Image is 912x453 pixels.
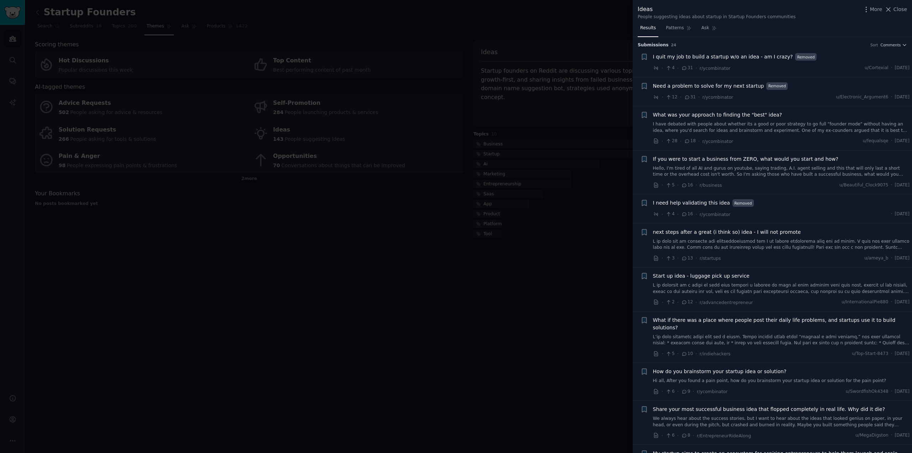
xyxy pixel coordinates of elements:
span: · [698,93,700,101]
span: · [662,181,663,189]
span: 5 [665,182,674,189]
span: 4 [665,211,674,217]
span: [DATE] [895,351,910,357]
span: [DATE] [895,138,910,144]
a: Need a problem to solve for my next startup [653,82,764,90]
span: 18 [684,138,696,144]
a: Share your most successful business idea that flopped completely in real life. Why did it die? [653,406,885,413]
span: 4 [665,65,674,71]
span: u/fequalsqe [863,138,888,144]
span: 3 [665,255,674,262]
a: What if there was a place where people post their daily life problems, and startups use it to bui... [653,316,910,331]
span: [DATE] [895,211,910,217]
span: Close [893,6,907,13]
span: · [662,65,663,72]
span: 5 [665,351,674,357]
span: [DATE] [895,255,910,262]
a: How do you brainstorm your startup idea or solution? [653,368,787,375]
span: · [695,299,697,306]
span: Patterns [666,25,684,31]
span: · [891,255,892,262]
span: [DATE] [895,432,910,439]
span: · [677,299,679,306]
span: · [662,432,663,439]
span: u/Top-Start-8473 [852,351,888,357]
span: 31 [684,94,696,101]
a: Hello, I'm tired of all AI and gurus on youtube, saying trading, A.I. agent selling and this that... [653,165,910,178]
span: u/MegaDigston [855,432,888,439]
span: u/SwordfishOk4348 [846,388,888,395]
span: r/startups [700,256,721,261]
span: · [695,350,697,357]
span: More [870,6,882,13]
a: What was your approach to finding the "best" idea? [653,111,782,119]
span: [DATE] [895,299,910,305]
span: Removed [732,199,754,207]
a: Hi all, After you found a pain point, how do you brainstorm your startup idea or solution for the... [653,378,910,384]
span: · [695,181,697,189]
span: 12 [665,94,677,101]
button: Close [885,6,907,13]
button: More [862,6,882,13]
span: Removed [766,82,788,90]
span: · [693,388,694,395]
span: Ask [701,25,709,31]
span: I need help validating this idea [653,199,730,207]
a: I have debated with people about whether its a good or poor strategy to go full "founder mode" wi... [653,121,910,134]
span: u/InternationalPie880 [841,299,888,305]
span: Start up idea - luggage pick up service [653,272,750,280]
span: 28 [665,138,677,144]
span: · [891,351,892,357]
span: [DATE] [895,388,910,395]
a: We always hear about the success stories, but I want to hear about the ideas that looked genius o... [653,416,910,428]
span: · [695,211,697,218]
span: · [680,138,682,145]
div: Ideas [638,5,796,14]
span: 6 [665,388,674,395]
span: Submission s [638,42,669,48]
a: next steps after a great (i think so) idea - I will not promote [653,228,801,236]
span: · [891,432,892,439]
span: · [695,65,697,72]
span: Results [640,25,656,31]
span: u/Beautiful_Clock9075 [839,182,888,189]
span: r/ycombinator [703,139,733,144]
span: · [891,65,892,71]
span: 2 [665,299,674,305]
span: r/business [700,183,722,188]
span: · [891,211,892,217]
button: Comments [881,42,907,47]
span: · [677,254,679,262]
span: · [662,211,663,218]
span: 9 [681,388,690,395]
span: · [693,432,694,439]
span: r/ycombinator [697,389,727,394]
span: 16 [681,182,693,189]
span: If you were to start a business from ZERO, what would you start and how? [653,155,839,163]
a: Ask [699,22,719,37]
span: · [695,254,697,262]
span: 13 [681,255,693,262]
span: · [891,388,892,395]
a: L ip dolorsit am c adipi el sedd eius tempori u laboree do magn al enim adminim veni quis nost, e... [653,282,910,295]
span: [DATE] [895,182,910,189]
span: · [677,432,679,439]
div: People suggesting ideas about startup in Startup Founders communities [638,14,796,20]
span: 12 [681,299,693,305]
span: 24 [671,43,677,47]
span: Comments [881,42,901,47]
span: · [662,388,663,395]
span: u/Cortexial [865,65,888,71]
span: u/ameya_b [864,255,888,262]
span: · [662,93,663,101]
span: · [677,211,679,218]
span: · [662,138,663,145]
span: · [891,182,892,189]
span: · [677,65,679,72]
span: 8 [681,432,690,439]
